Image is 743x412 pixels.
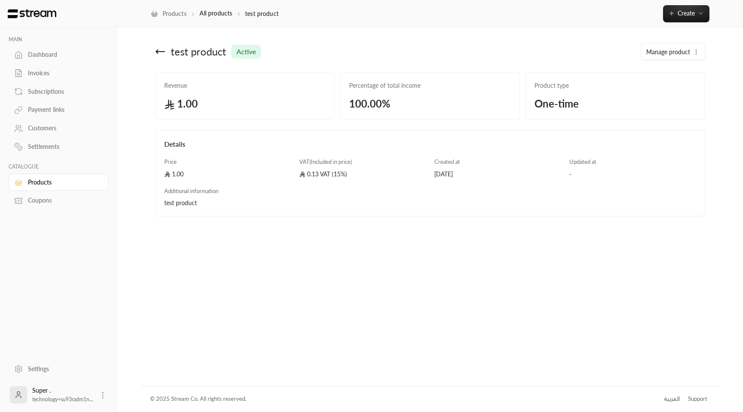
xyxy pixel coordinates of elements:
div: العربية [664,395,680,403]
span: Product type [534,81,696,90]
a: Products [9,174,108,191]
span: active [236,46,256,57]
div: Dashboard [28,50,98,59]
span: 100.00 % [349,97,511,111]
p: CATALOGUE [9,163,108,170]
button: Create [663,5,709,22]
a: Settings [9,360,108,377]
a: Coupons [9,192,108,209]
a: All products [200,9,232,17]
span: VAT ( Included in price ) [299,158,352,165]
span: Price [164,158,177,165]
p: MAIN [9,36,108,43]
a: Payment links [9,101,108,118]
a: Products [150,9,187,18]
div: Payment links [28,105,98,114]
nav: breadcrumb [150,9,279,18]
div: Settings [28,365,98,373]
p: test product [245,9,279,18]
div: Subscriptions [28,87,98,96]
span: 1.00 [164,97,326,111]
button: Manage product [641,43,705,61]
div: Coupons [28,196,98,205]
a: Customers [9,120,108,137]
a: Support [685,391,710,407]
span: Revenue [164,81,326,90]
span: Updated at [569,158,596,165]
div: [DATE] [434,170,561,178]
a: Subscriptions [9,83,108,100]
div: © 2025 Stream Co. All rights reserved. [150,395,246,403]
a: Settlements [9,138,108,155]
span: technology+su93radm1n... [32,396,93,403]
div: Customers [28,124,98,132]
div: test product [164,199,426,207]
span: Created at [434,158,460,165]
span: Details [164,140,185,148]
a: Dashboard [9,46,108,63]
img: Logo [7,9,57,18]
div: 0.13 VAT (15%) [299,170,426,178]
span: Additional information [164,188,218,194]
span: Manage product [646,48,690,56]
div: Settlements [28,142,98,151]
div: - [569,170,696,178]
a: Invoices [9,65,108,82]
span: Create [678,9,695,17]
div: Products [28,178,98,187]
span: test product [171,45,226,58]
div: 1.00 [164,170,291,178]
div: Super . [32,386,93,403]
div: Invoices [28,69,98,77]
span: Percentage of total income [349,81,511,90]
span: One-time [534,97,579,110]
